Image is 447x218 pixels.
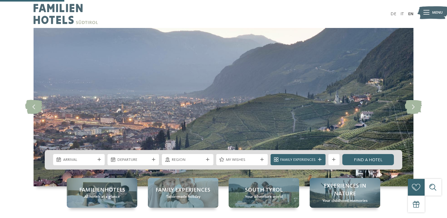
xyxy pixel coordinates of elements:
[166,194,200,200] span: Tailor-made holiday
[245,186,283,194] span: South Tyrol
[322,198,367,204] span: Your childhood memories
[34,28,413,186] img: South Tyrol: Bolzano, its surroundings and highlights
[280,157,316,163] span: Family Experiences
[400,12,404,16] a: IT
[315,182,375,198] span: Experiences in nature
[148,178,218,208] a: South Tyrol: Bolzano, its surroundings and highlights Family Experiences Tailor-made holiday
[432,10,443,16] span: Menu
[63,157,95,163] span: Arrival
[229,178,299,208] a: South Tyrol: Bolzano, its surroundings and highlights South Tyrol Your adventure world
[67,178,137,208] a: South Tyrol: Bolzano, its surroundings and highlights Familienhotels All hotels at a glance
[342,154,394,165] a: Find a hotel
[226,157,258,163] span: My wishes
[79,186,125,194] span: Familienhotels
[172,157,204,163] span: Region
[390,12,396,16] a: DE
[245,194,283,200] span: Your adventure world
[408,12,413,16] a: EN
[84,194,120,200] span: All hotels at a glance
[156,186,210,194] span: Family Experiences
[310,178,380,208] a: South Tyrol: Bolzano, its surroundings and highlights Experiences in nature Your childhood memories
[117,157,149,163] span: Departure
